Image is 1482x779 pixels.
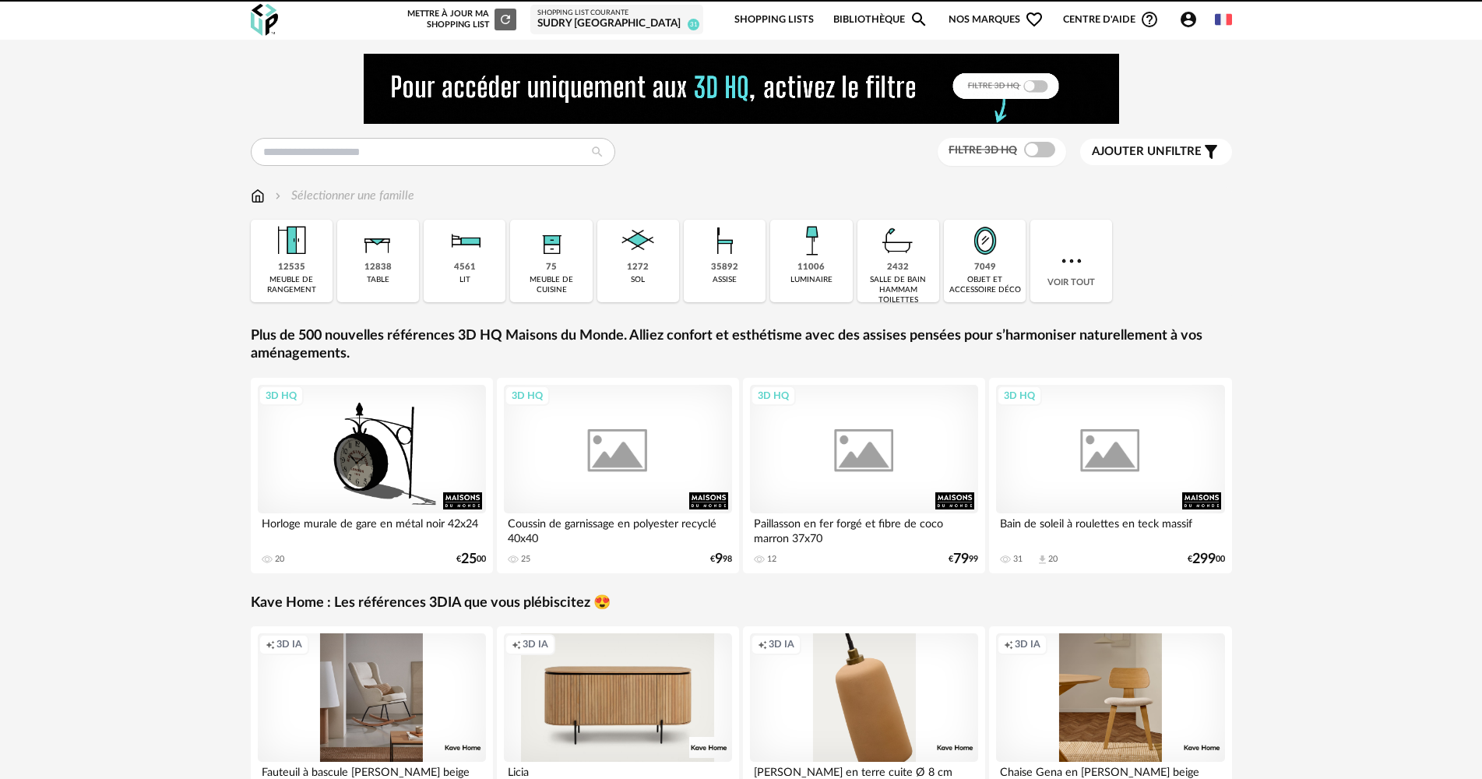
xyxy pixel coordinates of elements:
[750,513,979,545] div: Paillasson en fer forgé et fibre de coco marron 37x70
[364,54,1119,124] img: NEW%20NEW%20HQ%20NEW_V1.gif
[1013,554,1023,565] div: 31
[537,17,696,31] div: SUDRY [GEOGRAPHIC_DATA]
[251,4,278,36] img: OXP
[627,262,649,273] div: 1272
[275,554,284,565] div: 20
[1092,144,1202,160] span: filtre
[251,594,611,612] a: Kave Home : Les références 3DIA que vous plébiscitez 😍
[537,9,696,18] div: Shopping List courante
[1048,554,1058,565] div: 20
[953,554,969,565] span: 79
[259,386,304,406] div: 3D HQ
[1030,220,1112,302] div: Voir tout
[1063,10,1159,29] span: Centre d'aideHelp Circle Outline icon
[505,386,550,406] div: 3D HQ
[713,275,737,285] div: assise
[251,378,494,573] a: 3D HQ Horloge murale de gare en métal noir 42x24 20 €2500
[255,275,328,295] div: meuble de rangement
[996,513,1225,545] div: Bain de soleil à roulettes en teck massif
[734,2,814,38] a: Shopping Lists
[887,262,909,273] div: 2432
[515,275,587,295] div: meuble de cuisine
[497,378,740,573] a: 3D HQ Coussin de garnissage en polyester recyclé 40x40 25 €998
[272,187,414,205] div: Sélectionner une famille
[251,327,1232,364] a: Plus de 500 nouvelles références 3D HQ Maisons du Monde. Alliez confort et esthétisme avec des as...
[833,2,928,38] a: BibliothèqueMagnify icon
[258,513,487,545] div: Horloge murale de gare en métal noir 42x24
[546,262,557,273] div: 75
[1179,10,1205,29] span: Account Circle icon
[521,554,530,565] div: 25
[1202,143,1220,161] span: Filter icon
[767,554,776,565] div: 12
[949,554,978,565] div: € 99
[404,9,516,30] div: Mettre à jour ma Shopping List
[1058,247,1086,275] img: more.7b13dc1.svg
[276,638,302,650] span: 3D IA
[1215,11,1232,28] img: fr
[454,262,476,273] div: 4561
[444,220,486,262] img: Literie.png
[751,386,796,406] div: 3D HQ
[949,275,1021,295] div: objet et accessoire déco
[1179,10,1198,29] span: Account Circle icon
[1140,10,1159,29] span: Help Circle Outline icon
[461,554,477,565] span: 25
[523,638,548,650] span: 3D IA
[357,220,399,262] img: Table.png
[631,275,645,285] div: sol
[1092,146,1165,157] span: Ajouter un
[743,378,986,573] a: 3D HQ Paillasson en fer forgé et fibre de coco marron 37x70 12 €7999
[711,262,738,273] div: 35892
[790,220,833,262] img: Luminaire.png
[530,220,572,262] img: Rangement.png
[272,187,284,205] img: svg+xml;base64,PHN2ZyB3aWR0aD0iMTYiIGhlaWdodD0iMTYiIHZpZXdCb3g9IjAgMCAxNiAxNiIgZmlsbD0ibm9uZSIgeG...
[877,220,919,262] img: Salle%20de%20bain.png
[910,10,928,29] span: Magnify icon
[537,9,696,31] a: Shopping List courante SUDRY [GEOGRAPHIC_DATA] 31
[270,220,312,262] img: Meuble%20de%20rangement.png
[715,554,723,565] span: 9
[974,262,996,273] div: 7049
[964,220,1006,262] img: Miroir.png
[1080,139,1232,165] button: Ajouter unfiltre Filter icon
[251,187,265,205] img: svg+xml;base64,PHN2ZyB3aWR0aD0iMTYiIGhlaWdodD0iMTciIHZpZXdCb3g9IjAgMCAxNiAxNyIgZmlsbD0ibm9uZSIgeG...
[504,513,733,545] div: Coussin de garnissage en polyester recyclé 40x40
[278,262,305,273] div: 12535
[710,554,732,565] div: € 98
[498,15,512,23] span: Refresh icon
[364,262,392,273] div: 12838
[758,638,767,650] span: Creation icon
[949,2,1044,38] span: Nos marques
[367,275,389,285] div: table
[1004,638,1013,650] span: Creation icon
[769,638,794,650] span: 3D IA
[862,275,935,305] div: salle de bain hammam toilettes
[1015,638,1040,650] span: 3D IA
[1192,554,1216,565] span: 299
[1025,10,1044,29] span: Heart Outline icon
[456,554,486,565] div: € 00
[989,378,1232,573] a: 3D HQ Bain de soleil à roulettes en teck massif 31 Download icon 20 €29900
[949,145,1017,156] span: Filtre 3D HQ
[617,220,659,262] img: Sol.png
[1188,554,1225,565] div: € 00
[1037,554,1048,566] span: Download icon
[790,275,833,285] div: luminaire
[512,638,521,650] span: Creation icon
[704,220,746,262] img: Assise.png
[997,386,1042,406] div: 3D HQ
[688,19,699,30] span: 31
[459,275,470,285] div: lit
[266,638,275,650] span: Creation icon
[797,262,825,273] div: 11006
